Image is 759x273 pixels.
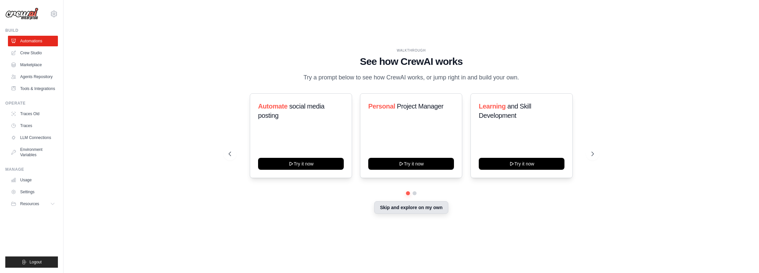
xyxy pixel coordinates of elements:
[8,144,58,160] a: Environment Variables
[479,103,506,110] span: Learning
[300,73,522,82] p: Try a prompt below to see how CrewAI works, or jump right in and build your own.
[397,103,444,110] span: Project Manager
[368,103,395,110] span: Personal
[8,120,58,131] a: Traces
[8,187,58,197] a: Settings
[8,132,58,143] a: LLM Connections
[29,259,42,265] span: Logout
[5,256,58,268] button: Logout
[374,201,448,214] button: Skip and explore on my own
[5,167,58,172] div: Manage
[229,56,594,68] h1: See how CrewAI works
[8,36,58,46] a: Automations
[8,60,58,70] a: Marketplace
[8,48,58,58] a: Crew Studio
[20,201,39,206] span: Resources
[5,28,58,33] div: Build
[5,101,58,106] div: Operate
[5,8,38,20] img: Logo
[368,158,454,170] button: Try it now
[8,109,58,119] a: Traces Old
[258,103,288,110] span: Automate
[258,158,344,170] button: Try it now
[8,199,58,209] button: Resources
[8,83,58,94] a: Tools & Integrations
[258,103,325,119] span: social media posting
[8,71,58,82] a: Agents Repository
[479,103,531,119] span: and Skill Development
[229,48,594,53] div: WALKTHROUGH
[479,158,564,170] button: Try it now
[8,175,58,185] a: Usage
